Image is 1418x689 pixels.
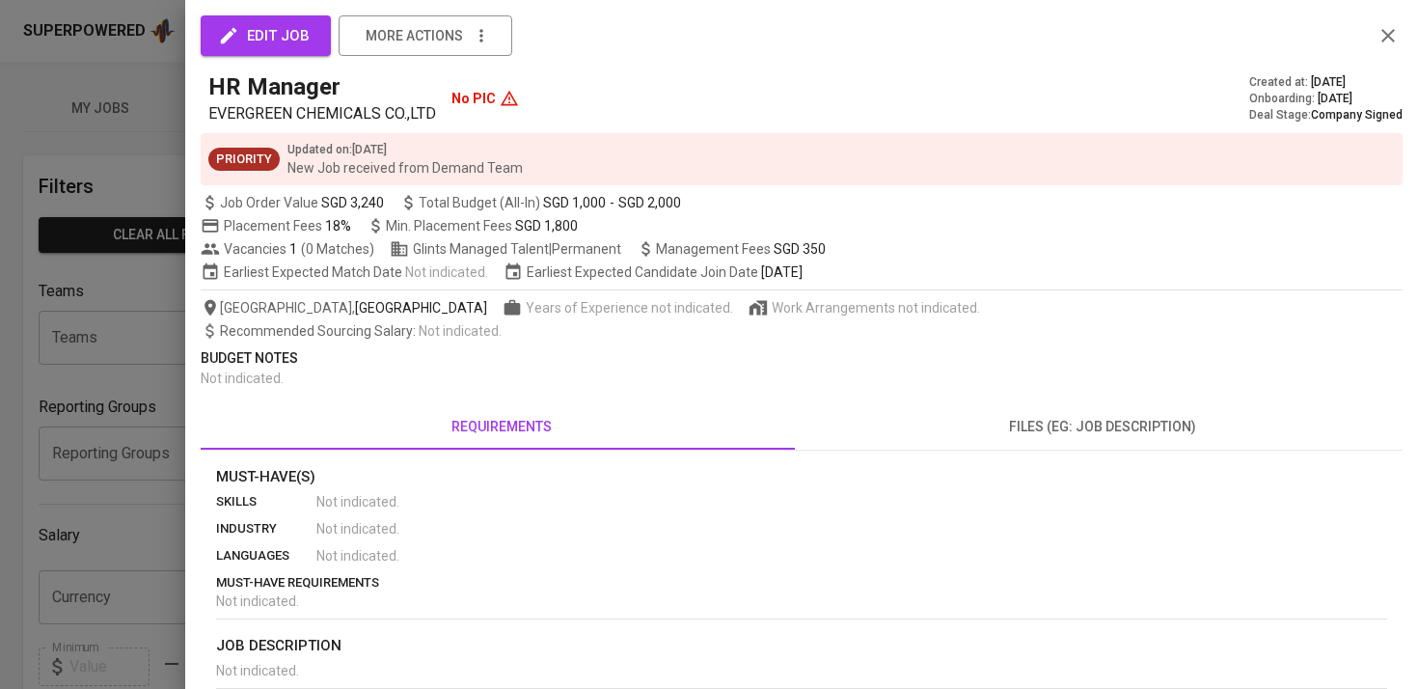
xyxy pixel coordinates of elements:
span: Glints Managed Talent | Permanent [390,239,621,259]
span: requirements [212,415,790,439]
p: job description [216,635,1387,657]
span: Not indicated . [216,593,299,609]
span: Job Order Value [201,193,384,212]
span: Min. Placement Fees [386,218,578,234]
span: - [610,193,614,212]
p: languages [216,546,316,565]
p: industry [216,519,316,538]
span: Not indicated . [201,371,284,386]
h5: HR Manager [208,71,341,102]
span: Not indicated . [216,663,299,678]
span: Total Budget (All-In) [399,193,681,212]
span: more actions [366,24,463,48]
span: Not indicated . [405,262,488,282]
p: No PIC [451,89,496,108]
span: [DATE] [1318,91,1352,107]
div: Created at : [1249,74,1403,91]
span: Years of Experience not indicated. [526,298,733,317]
span: EVERGREEN CHEMICALS CO.,LTD [208,104,436,123]
span: SGD 3,240 [321,193,384,212]
button: edit job [201,15,331,56]
span: Company Signed [1311,108,1403,122]
span: Not indicated . [419,323,502,339]
span: Placement Fees [224,218,351,234]
span: 18% [325,218,351,234]
p: Must-Have(s) [216,466,1387,488]
span: SGD 1,800 [515,218,578,234]
p: Budget Notes [201,348,1403,369]
span: edit job [222,23,310,48]
span: Not indicated . [316,492,399,511]
span: Vacancies ( 0 Matches ) [201,239,374,259]
p: skills [216,492,316,511]
div: Onboarding : [1249,91,1403,107]
span: files (eg: job description) [813,415,1391,439]
span: Not indicated . [316,546,399,565]
button: more actions [339,15,512,56]
span: [GEOGRAPHIC_DATA] , [201,298,487,317]
span: Work Arrangements not indicated. [772,298,980,317]
span: SGD 1,000 [543,193,606,212]
span: SGD 2,000 [618,193,681,212]
p: must-have requirements [216,573,1387,593]
span: [DATE] [761,262,803,282]
span: Priority [208,151,280,169]
span: Management Fees [656,241,826,257]
span: [DATE] [1311,74,1346,91]
p: New Job received from Demand Team [287,158,523,178]
p: Updated on : [DATE] [287,141,523,158]
span: Earliest Expected Match Date [201,262,488,282]
span: Earliest Expected Candidate Join Date [504,262,803,282]
span: SGD 350 [774,241,826,257]
span: [GEOGRAPHIC_DATA] [355,298,487,317]
span: Recommended Sourcing Salary : [220,323,419,339]
span: 1 [286,239,297,259]
span: Not indicated . [316,519,399,538]
div: Deal Stage : [1249,107,1403,124]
